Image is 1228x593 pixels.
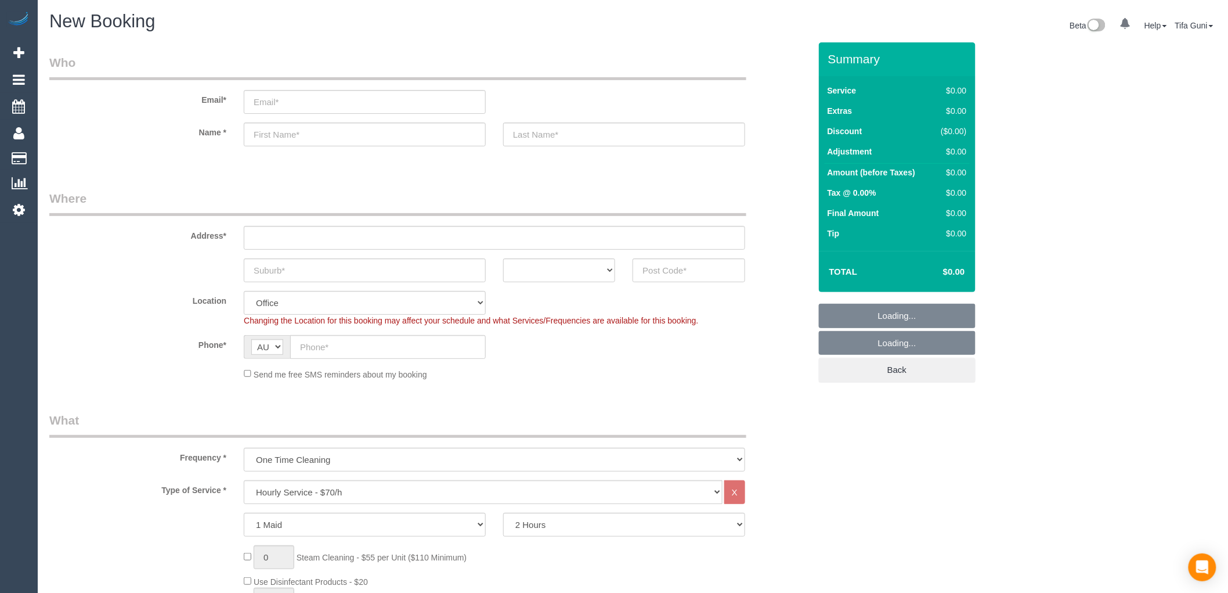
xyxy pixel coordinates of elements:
[49,54,746,80] legend: Who
[936,146,967,157] div: $0.00
[7,12,30,28] img: Automaid Logo
[936,187,967,199] div: $0.00
[1144,21,1167,30] a: Help
[254,369,427,379] span: Send me free SMS reminders about my booking
[41,291,235,307] label: Location
[254,577,368,587] span: Use Disinfectant Products - $20
[936,85,967,96] div: $0.00
[633,258,745,282] input: Post Code*
[819,358,976,382] a: Back
[1189,554,1216,581] div: Open Intercom Messenger
[828,207,879,219] label: Final Amount
[49,190,746,216] legend: Where
[828,167,915,178] label: Amount (before Taxes)
[936,125,967,137] div: ($0.00)
[244,316,698,325] span: Changing the Location for this booking may affect your schedule and what Services/Frequencies are...
[41,226,235,242] label: Address*
[936,167,967,178] div: $0.00
[828,105,853,117] label: Extras
[828,187,876,199] label: Tax @ 0.00%
[503,123,745,146] input: Last Name*
[49,412,746,438] legend: What
[41,335,235,351] label: Phone*
[828,52,970,66] h3: Summary
[244,258,486,282] input: Suburb*
[41,448,235,463] label: Frequency *
[49,11,156,31] span: New Booking
[828,85,857,96] label: Service
[828,146,872,157] label: Adjustment
[41,90,235,106] label: Email*
[297,553,467,562] span: Steam Cleaning - $55 per Unit ($110 Minimum)
[41,123,235,138] label: Name *
[936,207,967,219] div: $0.00
[828,125,862,137] label: Discount
[1070,21,1106,30] a: Beta
[290,335,486,359] input: Phone*
[936,228,967,239] div: $0.00
[41,480,235,496] label: Type of Service *
[908,267,965,277] h4: $0.00
[1175,21,1213,30] a: Tifa Guni
[829,267,858,276] strong: Total
[244,123,486,146] input: First Name*
[244,90,486,114] input: Email*
[936,105,967,117] div: $0.00
[828,228,840,239] label: Tip
[1086,19,1106,34] img: New interface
